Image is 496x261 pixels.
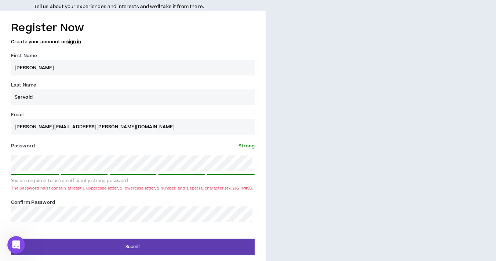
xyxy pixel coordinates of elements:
button: Submit [11,239,255,255]
span: Strong [238,143,255,149]
div: You are required to use a sufficiently strong password. [11,178,255,184]
iframe: Intercom live chat [7,236,25,254]
label: Confirm Password [11,196,55,208]
input: Enter Email [11,119,255,135]
div: The password must contain at least 1 uppercase letter, 1 lowercase letter, 1 number, and 1 specia... [11,185,255,191]
input: First name [11,60,255,76]
label: First Name [11,50,37,62]
label: Email [11,109,24,121]
h3: Register Now [11,20,255,36]
span: Password [11,143,35,149]
label: Last Name [11,79,36,91]
a: sign in [66,38,81,45]
p: Tell us about your experiences and interests and we'll take it from there. [34,3,204,10]
h5: Create your account or [11,39,255,44]
input: Last name [11,89,255,105]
